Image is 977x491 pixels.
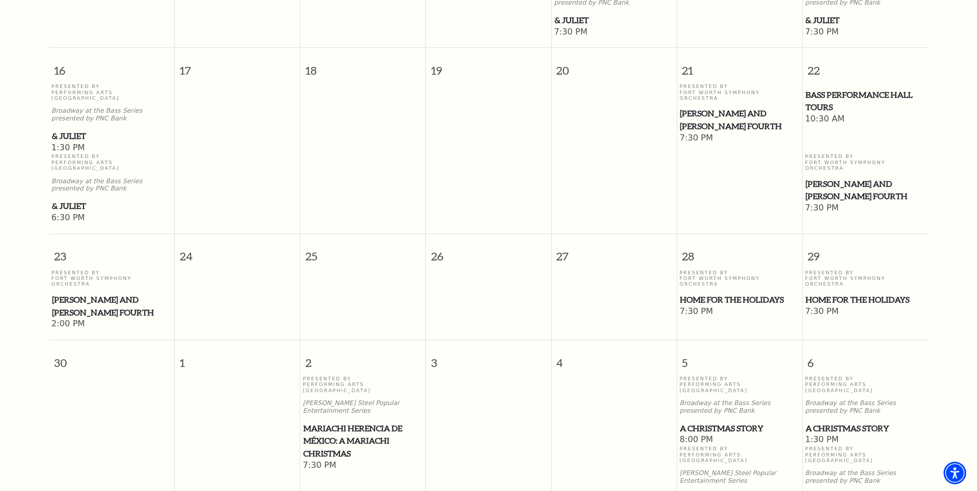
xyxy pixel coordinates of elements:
[803,340,928,376] span: 6
[303,422,422,460] span: Mariachi Herencia de México: A Mariachi Christmas
[805,114,925,125] span: 10:30 AM
[805,293,925,306] span: Home for the Holidays
[677,48,802,83] span: 21
[52,293,172,319] span: [PERSON_NAME] and [PERSON_NAME] Fourth
[805,422,925,435] span: A Christmas Story
[49,234,174,270] span: 23
[680,422,799,435] span: A Christmas Story
[805,178,925,203] a: Mozart and Mahler's Fourth
[679,107,799,132] a: Mozart and Mahler's Fourth
[805,178,925,203] span: [PERSON_NAME] and [PERSON_NAME] Fourth
[426,234,551,270] span: 26
[679,133,799,144] span: 7:30 PM
[554,14,674,27] a: & Juliet
[175,234,300,270] span: 24
[554,27,674,38] span: 7:30 PM
[803,234,928,270] span: 29
[805,306,925,318] span: 7:30 PM
[303,422,423,460] a: Mariachi Herencia de México: A Mariachi Christmas
[49,48,174,83] span: 16
[805,469,925,485] p: Broadway at the Bass Series presented by PNC Bank
[555,14,674,27] span: & Juliet
[552,340,677,376] span: 4
[805,14,925,27] a: & Juliet
[52,213,172,224] span: 6:30 PM
[805,293,925,306] a: Home for the Holidays
[426,340,551,376] span: 3
[805,376,925,393] p: Presented By Performing Arts [GEOGRAPHIC_DATA]
[52,107,172,122] p: Broadway at the Bass Series presented by PNC Bank
[680,293,799,306] span: Home for the Holidays
[52,143,172,154] span: 1:30 PM
[679,293,799,306] a: Home for the Holidays
[944,462,966,484] div: Accessibility Menu
[805,27,925,38] span: 7:30 PM
[805,399,925,415] p: Broadway at the Bass Series presented by PNC Bank
[52,270,172,287] p: Presented By Fort Worth Symphony Orchestra
[300,234,425,270] span: 25
[805,270,925,287] p: Presented By Fort Worth Symphony Orchestra
[679,306,799,318] span: 7:30 PM
[175,48,300,83] span: 17
[49,340,174,376] span: 30
[679,434,799,446] span: 8:00 PM
[677,340,802,376] span: 5
[805,422,925,435] a: A Christmas Story
[300,340,425,376] span: 2
[52,130,172,143] a: & Juliet
[680,107,799,132] span: [PERSON_NAME] and [PERSON_NAME] Fourth
[805,89,925,114] a: Bass Performance Hall Tours
[679,376,799,393] p: Presented By Performing Arts [GEOGRAPHIC_DATA]
[679,83,799,101] p: Presented By Fort Worth Symphony Orchestra
[175,340,300,376] span: 1
[805,434,925,446] span: 1:30 PM
[679,469,799,485] p: [PERSON_NAME] Steel Popular Entertainment Series
[677,234,802,270] span: 28
[805,89,925,114] span: Bass Performance Hall Tours
[303,399,423,415] p: [PERSON_NAME] Steel Popular Entertainment Series
[303,376,423,393] p: Presented By Performing Arts [GEOGRAPHIC_DATA]
[52,293,172,319] a: Mozart and Mahler's Fourth
[552,48,677,83] span: 20
[52,83,172,101] p: Presented By Performing Arts [GEOGRAPHIC_DATA]
[805,153,925,171] p: Presented By Fort Worth Symphony Orchestra
[679,446,799,463] p: Presented By Performing Arts [GEOGRAPHIC_DATA]
[803,48,928,83] span: 22
[805,14,925,27] span: & Juliet
[300,48,425,83] span: 18
[426,48,551,83] span: 19
[679,422,799,435] a: A Christmas Story
[805,203,925,214] span: 7:30 PM
[303,460,423,471] span: 7:30 PM
[52,178,172,193] p: Broadway at the Bass Series presented by PNC Bank
[805,446,925,463] p: Presented By Performing Arts [GEOGRAPHIC_DATA]
[52,153,172,171] p: Presented By Performing Arts [GEOGRAPHIC_DATA]
[679,270,799,287] p: Presented By Fort Worth Symphony Orchestra
[52,319,172,330] span: 2:00 PM
[679,399,799,415] p: Broadway at the Bass Series presented by PNC Bank
[52,200,172,213] a: & Juliet
[552,234,677,270] span: 27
